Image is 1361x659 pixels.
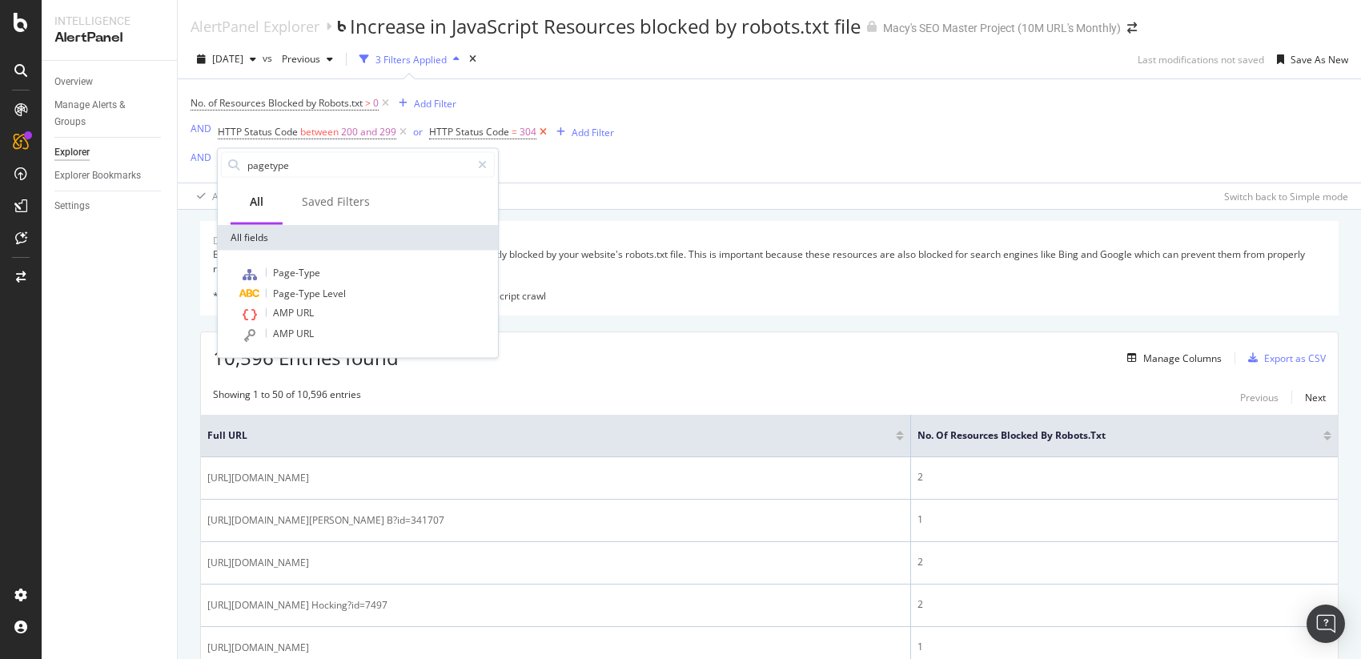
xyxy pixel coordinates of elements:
button: Switch back to Simple mode [1218,183,1348,209]
div: AND [191,122,211,135]
div: Description: [213,234,267,247]
span: between [300,125,339,139]
span: Page-Type [273,287,323,300]
span: [URL][DOMAIN_NAME][PERSON_NAME] B?id=341707 [207,512,444,528]
button: AND [191,121,211,136]
div: Overview [54,74,93,90]
div: times [466,51,480,67]
a: Settings [54,198,166,215]
div: Add Filter [572,126,614,139]
span: No. of Resources Blocked by Robots.txt [917,428,1299,443]
button: or [413,124,423,139]
div: Intelligence [54,13,164,29]
span: [URL][DOMAIN_NAME] [207,470,309,486]
span: AMP [273,306,296,319]
div: arrow-right-arrow-left [1127,22,1137,34]
div: Next [1305,391,1326,404]
div: AlertPanel [54,29,164,47]
span: URL [296,327,314,340]
div: Increase in JavaScript Resources blocked by robots.txt file [350,13,861,40]
div: Last modifications not saved [1138,53,1264,66]
span: vs [263,51,275,65]
span: = [512,125,517,139]
span: URL [296,306,314,319]
a: AlertPanel Explorer [191,18,319,35]
button: [DATE] [191,46,263,72]
span: No. of Resources Blocked by Robots.txt [191,96,363,110]
span: [URL][DOMAIN_NAME] [207,640,309,656]
span: 0 [373,92,379,115]
button: Add Filter [392,94,456,113]
span: HTTP Status Code [429,125,509,139]
button: Export as CSV [1242,345,1326,371]
div: Explorer Bookmarks [54,167,141,184]
div: Settings [54,198,90,215]
div: Previous [1240,391,1279,404]
button: Previous [275,46,339,72]
div: Macy's SEO Master Project (10M URL's Monthly) [883,20,1121,36]
div: All [250,194,263,210]
div: Manage Columns [1143,352,1222,365]
button: Save As New [1271,46,1348,72]
a: Overview [54,74,166,90]
div: Export as CSV [1264,352,1326,365]
div: 1 [917,640,1331,654]
div: Saved Filters [302,194,370,210]
span: 200 and 299 [341,121,396,143]
div: AND [191,151,211,164]
div: All fields [218,225,498,251]
button: Apply [191,183,237,209]
span: [URL][DOMAIN_NAME] [207,555,309,571]
a: Explorer Bookmarks [54,167,166,184]
div: Explorer [54,144,90,161]
div: Add Filter [414,97,456,111]
a: Manage Alerts & Groups [54,97,166,131]
div: Manage Alerts & Groups [54,97,151,131]
div: 2 [917,555,1331,569]
button: Previous [1240,388,1279,407]
div: Open Intercom Messenger [1307,605,1345,643]
div: or [413,125,423,139]
div: Showing 1 to 50 of 10,596 entries [213,388,361,407]
span: HTTP Status Code [218,125,298,139]
div: 1 [917,512,1331,527]
span: 2025 Sep. 20th [212,52,243,66]
span: Page-Type [273,266,320,279]
span: > [365,96,371,110]
button: Next [1305,388,1326,407]
span: 10,596 Entries found [213,344,399,371]
span: Previous [275,52,320,66]
button: AND [191,150,211,165]
span: Full URL [207,428,872,443]
div: 2 [917,470,1331,484]
span: AMP [273,327,296,340]
div: Apply [212,190,237,203]
span: Level [323,287,346,300]
div: Botify saw an increase in pages using resources that are currently blocked by your website's robo... [213,247,1326,303]
input: Search by field name [246,153,471,177]
span: [URL][DOMAIN_NAME] Hocking?id=7497 [207,597,387,613]
div: Save As New [1291,53,1348,66]
a: Explorer [54,144,166,161]
button: 3 Filters Applied [353,46,466,72]
div: Switch back to Simple mode [1224,190,1348,203]
button: Add Filter [550,123,614,142]
div: 2 [917,597,1331,612]
span: 304 [520,121,536,143]
div: 3 Filters Applied [375,53,447,66]
button: Manage Columns [1121,348,1222,368]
